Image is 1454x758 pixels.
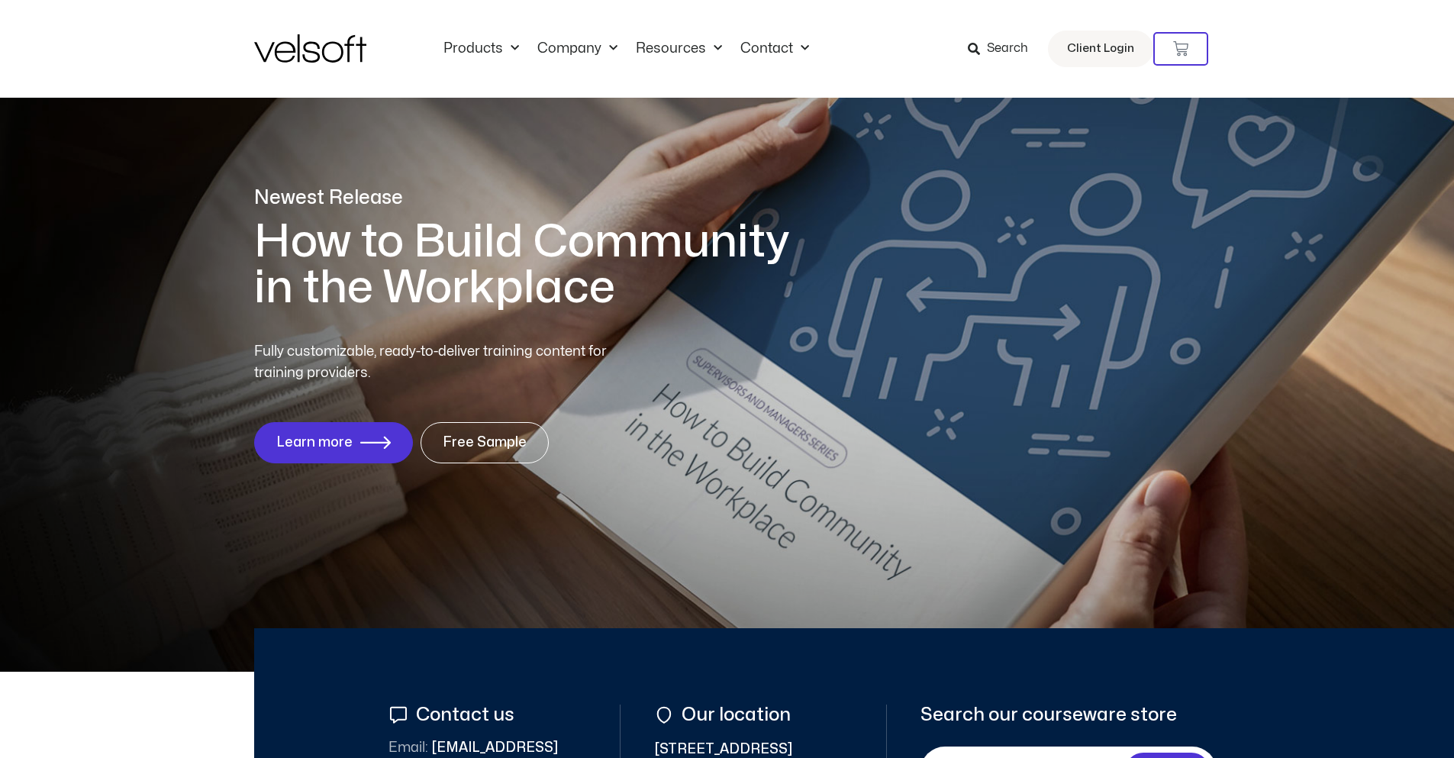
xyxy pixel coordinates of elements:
[276,435,353,450] span: Learn more
[1048,31,1153,67] a: Client Login
[627,40,731,57] a: ResourcesMenu Toggle
[968,36,1039,62] a: Search
[388,741,428,754] span: Email:
[987,39,1028,59] span: Search
[421,422,549,463] a: Free Sample
[254,422,413,463] a: Learn more
[254,341,634,384] p: Fully customizable, ready-to-deliver training content for training providers.
[254,219,811,311] h1: How to Build Community in the Workplace
[254,185,811,211] p: Newest Release
[1067,39,1134,59] span: Client Login
[678,705,791,725] span: Our location
[412,705,514,725] span: Contact us
[254,34,366,63] img: Velsoft Training Materials
[434,40,818,57] nav: Menu
[731,40,818,57] a: ContactMenu Toggle
[920,705,1177,725] span: Search our courseware store
[443,435,527,450] span: Free Sample
[528,40,627,57] a: CompanyMenu Toggle
[434,40,528,57] a: ProductsMenu Toggle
